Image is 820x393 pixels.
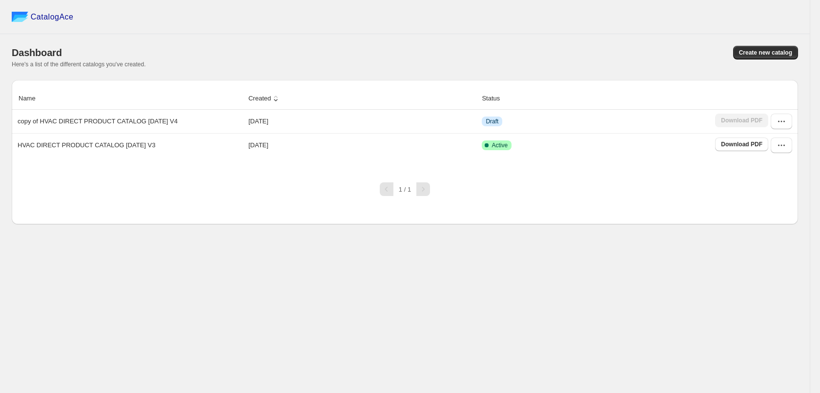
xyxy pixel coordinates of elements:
td: [DATE] [246,110,479,133]
button: Name [17,89,47,108]
span: Download PDF [721,140,762,148]
button: Create new catalog [733,46,798,59]
span: Create new catalog [739,49,792,57]
span: Active [492,141,508,149]
img: catalog ace [12,12,28,22]
p: copy of HVAC DIRECT PRODUCT CATALOG [DATE] V4 [18,117,178,126]
button: Created [247,89,282,108]
a: Download PDF [715,138,768,151]
span: Dashboard [12,47,62,58]
span: CatalogAce [31,12,74,22]
span: Here's a list of the different catalogs you've created. [12,61,146,68]
span: Draft [486,118,498,125]
button: Status [480,89,511,108]
p: HVAC DIRECT PRODUCT CATALOG [DATE] V3 [18,140,155,150]
span: 1 / 1 [399,186,411,193]
td: [DATE] [246,133,479,157]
